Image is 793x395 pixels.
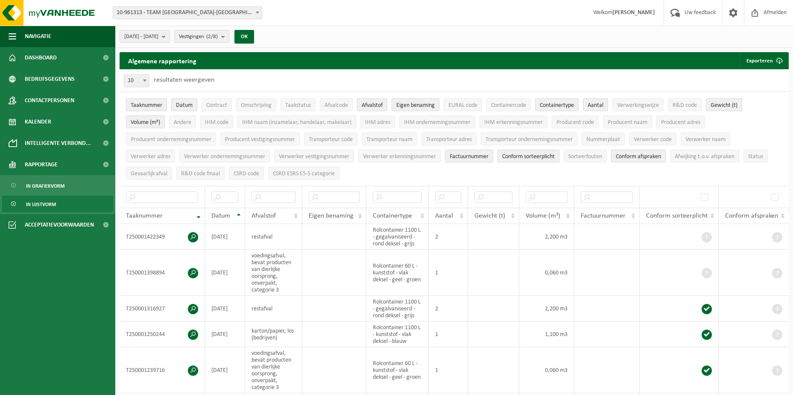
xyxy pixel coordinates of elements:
[229,167,264,180] button: CSRD codeCSRD code: Activate to sort
[131,119,160,126] span: Volume (m³)
[131,136,211,143] span: Producent ondernemingsnummer
[241,102,272,109] span: Omschrijving
[486,98,531,111] button: ContainercodeContainercode: Activate to sort
[274,150,354,162] button: Verwerker vestigingsnummerVerwerker vestigingsnummer: Activate to sort
[608,119,647,126] span: Producent naam
[205,224,245,250] td: [DATE]
[629,133,676,145] button: Verwerker codeVerwerker code: Activate to sort
[25,133,91,154] span: Intelligente verbond...
[540,102,574,109] span: Containertype
[568,153,602,160] span: Sorteerfouten
[670,150,739,162] button: Afwijking t.o.v. afsprakenAfwijking t.o.v. afspraken: Activate to sort
[362,133,417,145] button: Transporteur naamTransporteur naam: Activate to sort
[124,75,149,87] span: 10
[429,347,468,393] td: 1
[174,30,229,43] button: Vestigingen(2/8)
[491,102,526,109] span: Containercode
[366,250,429,296] td: Rolcontainer 60 L - kunststof - vlak deksel - geel - groen
[320,98,353,111] button: AfvalcodeAfvalcode: Activate to sort
[2,177,113,194] a: In grafiekvorm
[245,250,302,296] td: voedingsafval, bevat producten van dierlijke oorsprong, onverpakt, categorie 3
[656,115,705,128] button: Producent adresProducent adres: Activate to sort
[366,136,413,143] span: Transporteur naam
[245,296,302,321] td: restafval
[179,30,218,43] span: Vestigingen
[205,119,228,126] span: IHM code
[113,6,262,19] span: 10-961313 - TEAM ANTWERPEN-ZUID
[285,102,311,109] span: Taakstatus
[399,115,475,128] button: IHM ondernemingsnummerIHM ondernemingsnummer: Activate to sort
[25,90,74,111] span: Contactpersonen
[126,212,163,219] span: Taaknummer
[220,133,300,145] button: Producent vestigingsnummerProducent vestigingsnummer: Activate to sort
[484,119,543,126] span: IHM erkenningsnummer
[581,212,626,219] span: Factuurnummer
[225,136,295,143] span: Producent vestigingsnummer
[673,102,697,109] span: R&D code
[450,153,489,160] span: Factuurnummer
[113,7,262,19] span: 10-961313 - TEAM ANTWERPEN-ZUID
[675,153,734,160] span: Afwijking t.o.v. afspraken
[748,153,763,160] span: Status
[365,119,390,126] span: IHM adres
[646,212,708,219] span: Conform sorteerplicht
[740,52,788,69] button: Exporteren
[588,102,603,109] span: Aantal
[474,212,505,219] span: Gewicht (t)
[131,153,170,160] span: Verwerker adres
[725,212,778,219] span: Conform afspraken
[706,98,742,111] button: Gewicht (t)Gewicht (t): Activate to sort
[519,347,574,393] td: 0,060 m3
[252,212,276,219] span: Afvalstof
[583,98,608,111] button: AantalAantal: Activate to sort
[366,296,429,321] td: Rolcontainer 1100 L - gegalvaniseerd - rond deksel - grijs
[396,102,435,109] span: Eigen benaming
[309,136,353,143] span: Transporteur code
[444,98,482,111] button: EURAL codeEURAL code: Activate to sort
[681,133,730,145] button: Verwerker naamVerwerker naam: Activate to sort
[502,153,555,160] span: Conform sorteerplicht
[711,102,737,109] span: Gewicht (t)
[245,347,302,393] td: voedingsafval, bevat producten van dierlijke oorsprong, onverpakt, categorie 3
[2,196,113,212] a: In lijstvorm
[519,296,574,321] td: 2,200 m3
[661,119,700,126] span: Producent adres
[25,154,58,175] span: Rapportage
[357,98,387,111] button: AfvalstofAfvalstof: Activate to sort
[586,136,620,143] span: Nummerplaat
[126,133,216,145] button: Producent ondernemingsnummerProducent ondernemingsnummer: Activate to sort
[126,115,165,128] button: Volume (m³)Volume (m³): Activate to sort
[564,150,607,162] button: SorteerfoutenSorteerfouten: Activate to sort
[181,171,220,177] span: R&D code finaal
[603,115,652,128] button: Producent naamProducent naam: Activate to sort
[392,98,439,111] button: Eigen benamingEigen benaming: Activate to sort
[171,98,197,111] button: DatumDatum: Activate to sort
[179,150,270,162] button: Verwerker ondernemingsnummerVerwerker ondernemingsnummer: Activate to sort
[582,133,625,145] button: NummerplaatNummerplaat: Activate to sort
[174,119,191,126] span: Andere
[685,136,726,143] span: Verwerker naam
[535,98,579,111] button: ContainertypeContainertype: Activate to sort
[25,214,94,236] span: Acceptatievoorwaarden
[25,47,57,68] span: Dashboard
[429,250,468,296] td: 1
[360,115,395,128] button: IHM adresIHM adres: Activate to sort
[325,102,348,109] span: Afvalcode
[552,115,599,128] button: Producent codeProducent code: Activate to sort
[126,167,172,180] button: Gevaarlijk afval : Activate to sort
[120,30,170,43] button: [DATE] - [DATE]
[26,196,56,212] span: In lijstvorm
[281,98,316,111] button: TaakstatusTaakstatus: Activate to sort
[205,250,245,296] td: [DATE]
[366,347,429,393] td: Rolcontainer 60 L - kunststof - vlak deksel - geel - groen
[486,136,573,143] span: Transporteur ondernemingsnummer
[245,321,302,347] td: karton/papier, los (bedrijven)
[131,102,162,109] span: Taaknummer
[131,171,167,177] span: Gevaarlijk afval
[497,150,559,162] button: Conform sorteerplicht : Activate to sort
[445,150,493,162] button: FactuurnummerFactuurnummer: Activate to sort
[205,347,245,393] td: [DATE]
[304,133,357,145] button: Transporteur codeTransporteur code: Activate to sort
[526,212,560,219] span: Volume (m³)
[309,212,354,219] span: Eigen benaming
